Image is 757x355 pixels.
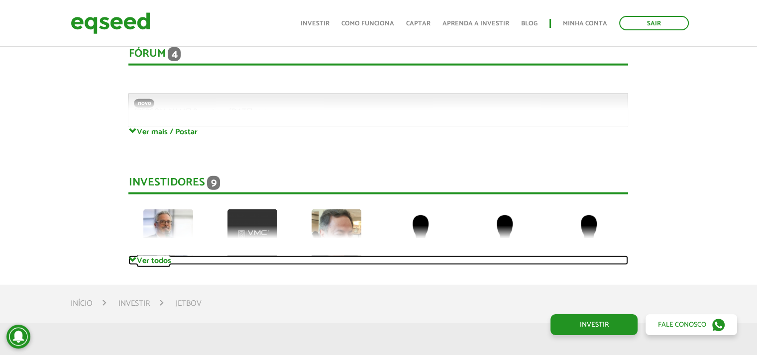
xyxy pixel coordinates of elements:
a: Ver mais / Postar [128,127,628,136]
img: picture-112313-1743624016.jpg [143,209,193,259]
span: 4 [168,47,181,61]
a: Captar [406,20,431,27]
a: Aprenda a investir [442,20,509,27]
a: Investir [550,314,638,335]
a: Como funciona [341,20,394,27]
a: Blog [521,20,538,27]
a: Investir [301,20,329,27]
a: Investir [118,300,150,308]
div: Investidores [128,176,628,194]
img: picture-100036-1732821753.png [227,209,277,259]
img: EqSeed [71,10,150,36]
span: 9 [207,176,220,190]
a: Minha conta [563,20,607,27]
a: Início [71,300,93,308]
img: default-user.png [396,209,445,259]
img: default-user.png [480,209,530,259]
img: picture-112624-1716663541.png [312,209,361,259]
li: JetBov [176,297,202,310]
img: default-user.png [564,209,614,259]
a: Ver todos [128,256,628,265]
a: Sair [619,16,689,30]
a: Fale conosco [646,314,737,335]
div: Fórum [128,47,628,66]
